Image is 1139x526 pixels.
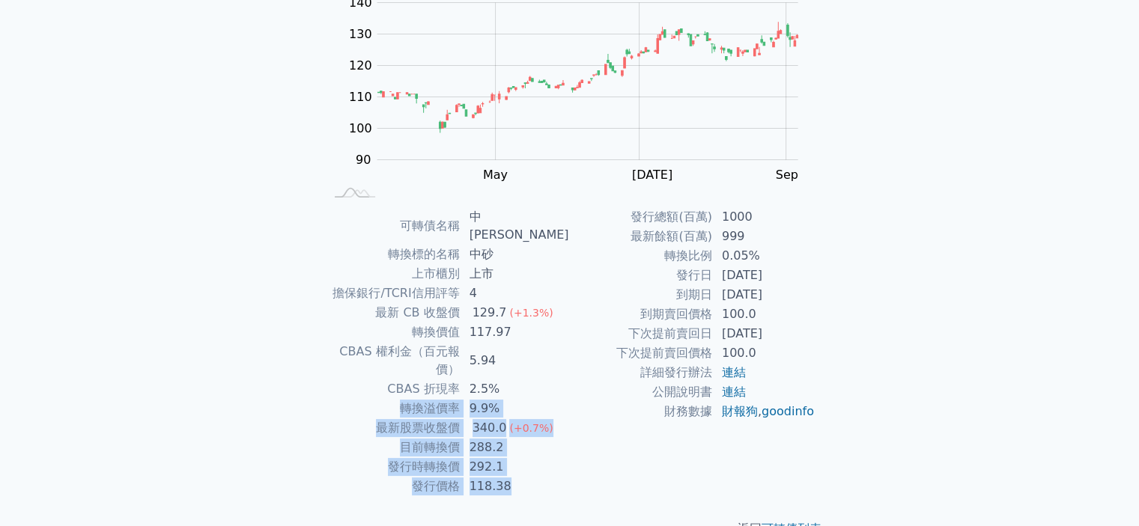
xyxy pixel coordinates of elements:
[461,477,570,496] td: 118.38
[570,207,713,227] td: 發行總額(百萬)
[461,438,570,457] td: 288.2
[570,246,713,266] td: 轉換比例
[570,227,713,246] td: 最新餘額(百萬)
[509,422,553,434] span: (+0.7%)
[470,419,510,437] div: 340.0
[713,246,815,266] td: 0.05%
[324,342,461,379] td: CBAS 權利金（百元報價）
[470,304,510,322] div: 129.7
[324,207,461,245] td: 可轉債名稱
[713,207,815,227] td: 1000
[324,399,461,418] td: 轉換溢價率
[762,404,814,418] a: goodinfo
[461,399,570,418] td: 9.9%
[324,438,461,457] td: 目前轉換價
[570,324,713,343] td: 下次提前賣回日
[461,379,570,399] td: 2.5%
[722,404,758,418] a: 財報狗
[713,324,815,343] td: [DATE]
[324,379,461,399] td: CBAS 折現率
[570,402,713,421] td: 財務數據
[324,245,461,264] td: 轉換標的名稱
[461,284,570,303] td: 4
[349,27,372,41] tspan: 130
[349,58,372,73] tspan: 120
[349,90,372,104] tspan: 110
[713,266,815,285] td: [DATE]
[324,264,461,284] td: 上市櫃別
[461,264,570,284] td: 上市
[461,207,570,245] td: 中[PERSON_NAME]
[570,285,713,305] td: 到期日
[324,457,461,477] td: 發行時轉換價
[324,322,461,342] td: 轉換價值
[461,322,570,342] td: 117.97
[483,168,508,182] tspan: May
[461,457,570,477] td: 292.1
[570,266,713,285] td: 發行日
[461,342,570,379] td: 5.94
[776,168,798,182] tspan: Sep
[324,303,461,322] td: 最新 CB 收盤價
[632,168,672,182] tspan: [DATE]
[570,305,713,324] td: 到期賣回價格
[324,284,461,303] td: 擔保銀行/TCRI信用評等
[722,365,746,379] a: 連結
[461,245,570,264] td: 中砂
[509,307,553,319] span: (+1.3%)
[713,227,815,246] td: 999
[356,153,371,167] tspan: 90
[324,418,461,438] td: 最新股票收盤價
[324,477,461,496] td: 發行價格
[349,121,372,135] tspan: 100
[570,343,713,363] td: 下次提前賣回價格
[722,385,746,399] a: 連結
[713,285,815,305] td: [DATE]
[570,382,713,402] td: 公開說明書
[570,363,713,382] td: 詳細發行辦法
[713,402,815,421] td: ,
[713,343,815,363] td: 100.0
[713,305,815,324] td: 100.0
